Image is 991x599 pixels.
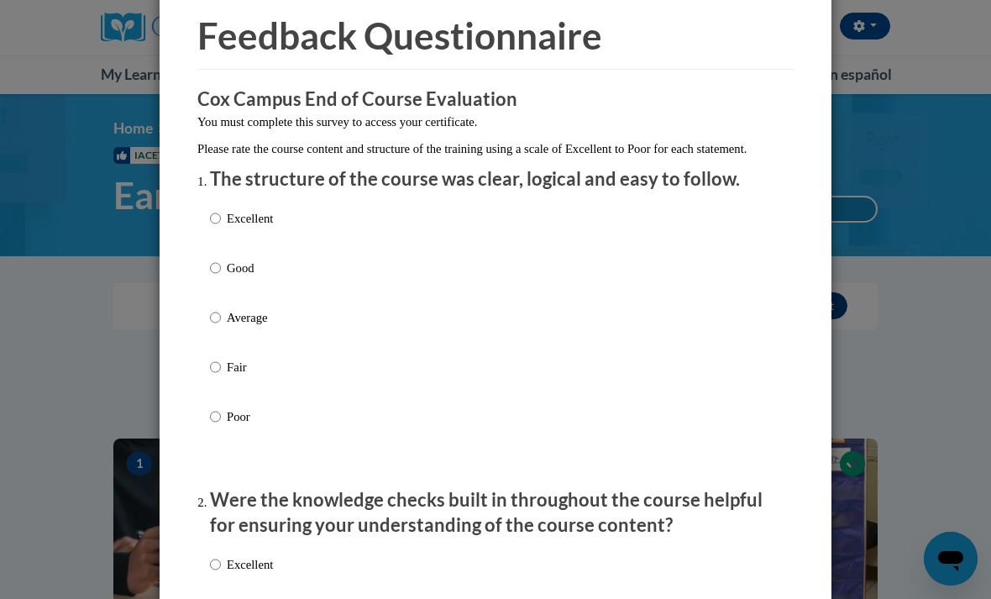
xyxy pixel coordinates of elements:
[210,487,781,539] p: Were the knowledge checks built in throughout the course helpful for ensuring your understanding ...
[227,407,273,426] p: Poor
[210,209,221,228] input: Excellent
[227,358,273,376] p: Fair
[227,555,273,574] p: Excellent
[227,259,273,277] p: Good
[210,308,221,327] input: Average
[197,13,602,57] span: Feedback Questionnaire
[210,358,221,376] input: Fair
[210,407,221,426] input: Poor
[227,209,273,228] p: Excellent
[197,113,794,131] p: You must complete this survey to access your certificate.
[210,555,221,574] input: Excellent
[227,308,273,327] p: Average
[197,87,794,113] h3: Cox Campus End of Course Evaluation
[197,139,794,158] p: Please rate the course content and structure of the training using a scale of Excellent to Poor f...
[210,259,221,277] input: Good
[210,166,781,192] p: The structure of the course was clear, logical and easy to follow.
